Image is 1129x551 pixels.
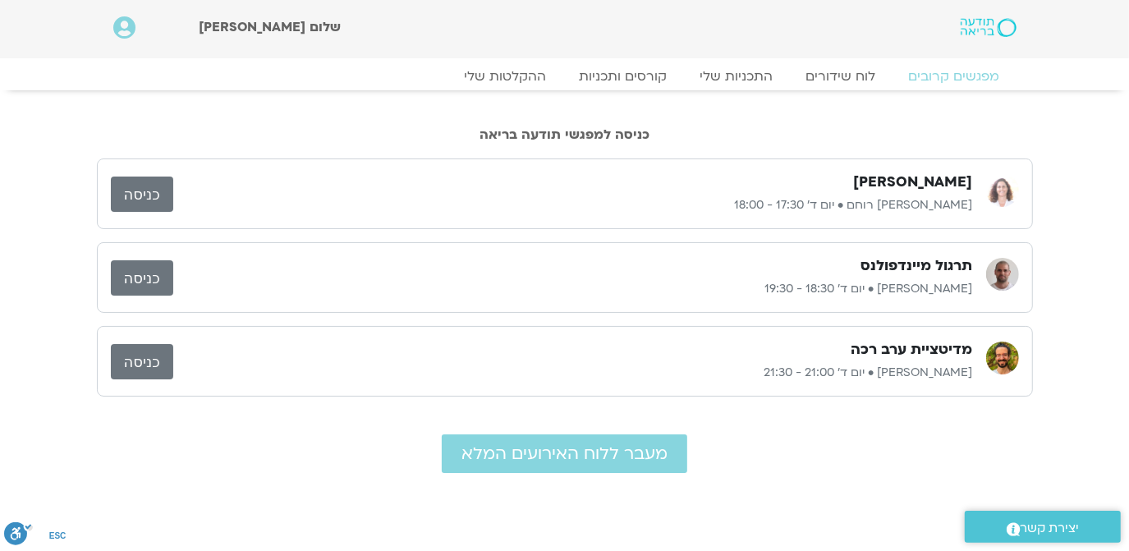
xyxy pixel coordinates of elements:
a: כניסה [111,260,173,296]
h3: [PERSON_NAME] [854,172,973,192]
a: יצירת קשר [965,511,1121,543]
h3: תרגול מיינדפולנס [861,256,973,276]
a: מעבר ללוח האירועים המלא [442,434,687,473]
nav: Menu [113,68,1017,85]
img: דקל קנטי [986,258,1019,291]
a: התכניות שלי [684,68,790,85]
span: יצירת קשר [1021,517,1080,540]
h2: כניסה למפגשי תודעה בריאה [97,127,1033,142]
p: [PERSON_NAME] רוחם • יום ד׳ 17:30 - 18:00 [173,195,973,215]
img: אורנה סמלסון רוחם [986,174,1019,207]
span: מעבר ללוח האירועים המלא [461,444,668,463]
a: קורסים ותכניות [563,68,684,85]
a: לוח שידורים [790,68,893,85]
img: שגב הורוביץ [986,342,1019,374]
a: ההקלטות שלי [448,68,563,85]
a: כניסה [111,344,173,379]
a: מפגשים קרובים [893,68,1017,85]
p: [PERSON_NAME] • יום ד׳ 21:00 - 21:30 [173,363,973,383]
span: שלום [PERSON_NAME] [199,18,341,36]
a: כניסה [111,177,173,212]
p: [PERSON_NAME] • יום ד׳ 18:30 - 19:30 [173,279,973,299]
h3: מדיטציית ערב רכה [851,340,973,360]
